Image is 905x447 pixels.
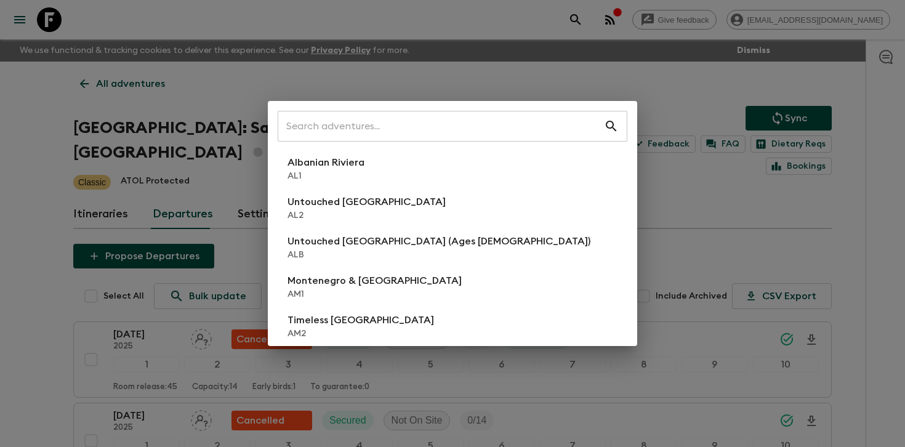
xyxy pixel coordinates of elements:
p: ALB [288,249,590,261]
p: Timeless [GEOGRAPHIC_DATA] [288,313,434,328]
p: AL1 [288,170,364,182]
p: Montenegro & [GEOGRAPHIC_DATA] [288,273,462,288]
p: AM2 [288,328,434,340]
p: Untouched [GEOGRAPHIC_DATA] [288,195,446,209]
input: Search adventures... [278,109,604,143]
p: AM1 [288,288,462,300]
p: AL2 [288,209,446,222]
p: Albanian Riviera [288,155,364,170]
p: Untouched [GEOGRAPHIC_DATA] (Ages [DEMOGRAPHIC_DATA]) [288,234,590,249]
